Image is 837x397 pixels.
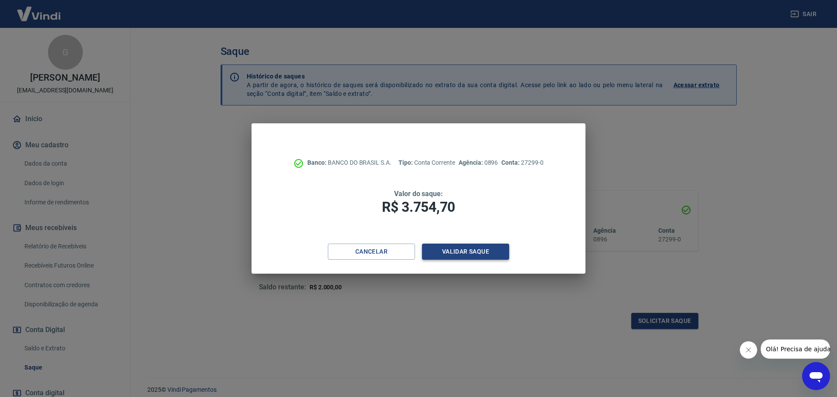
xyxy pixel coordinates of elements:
[398,158,455,167] p: Conta Corrente
[802,362,830,390] iframe: Botão para abrir a janela de mensagens
[459,159,484,166] span: Agência:
[328,244,415,260] button: Cancelar
[740,341,757,359] iframe: Fechar mensagem
[394,190,443,198] span: Valor do saque:
[459,158,498,167] p: 0896
[5,6,73,13] span: Olá! Precisa de ajuda?
[761,339,830,359] iframe: Mensagem da empresa
[501,159,521,166] span: Conta:
[422,244,509,260] button: Validar saque
[307,158,391,167] p: BANCO DO BRASIL S.A.
[398,159,414,166] span: Tipo:
[382,199,455,215] span: R$ 3.754,70
[501,158,543,167] p: 27299-0
[307,159,328,166] span: Banco:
